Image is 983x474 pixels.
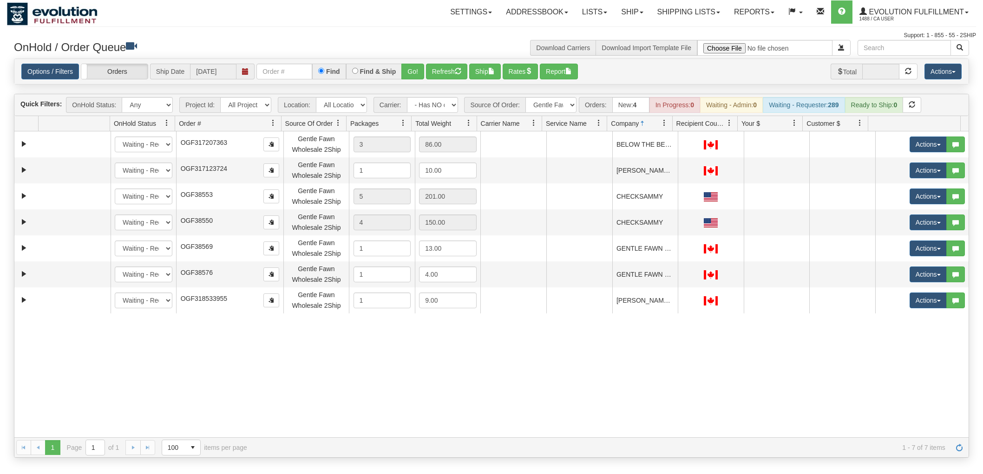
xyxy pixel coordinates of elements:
[263,137,279,151] button: Copy to clipboard
[721,115,737,131] a: Recipient Country filter column settings
[18,190,30,202] a: Expand
[350,119,379,128] span: Packages
[612,157,678,183] td: [PERSON_NAME] - GF STAFF
[181,139,227,146] span: OGF317207363
[859,14,929,24] span: 1488 / CA User
[181,165,227,172] span: OGF317123724
[395,115,411,131] a: Packages filter column settings
[741,119,760,128] span: Your $
[727,0,781,24] a: Reports
[845,97,904,113] div: Ready to Ship:
[330,115,346,131] a: Source Of Order filter column settings
[536,44,590,52] a: Download Carriers
[354,188,411,204] div: 5
[806,119,840,128] span: Customer $
[81,64,148,79] label: Orders
[612,97,649,113] div: New:
[181,191,213,198] span: OGF38553
[910,292,947,308] button: Actions
[263,189,279,203] button: Copy to clipboard
[260,444,945,451] span: 1 - 7 of 7 items
[612,235,678,261] td: GENTLE FAWN HQ
[893,101,897,109] strong: 0
[326,68,340,75] label: Find
[612,287,678,313] td: [PERSON_NAME] - GF STAFF
[179,97,220,113] span: Project Id:
[612,209,678,235] td: CHECKSAMMY
[354,136,411,152] div: 3
[612,131,678,157] td: BELOW THE BELT VANCOUVER LTD.
[656,115,672,131] a: Company filter column settings
[704,140,718,149] img: CA
[18,138,30,150] a: Expand
[910,214,947,230] button: Actions
[285,119,333,128] span: Source Of Order
[21,64,79,79] a: Options / Filters
[910,162,947,178] button: Actions
[263,241,279,255] button: Copy to clipboard
[704,244,718,253] img: CA
[263,293,279,307] button: Copy to clipboard
[18,164,30,176] a: Expand
[179,119,201,128] span: Order #
[910,188,947,204] button: Actions
[612,183,678,209] td: CHECKSAMMY
[499,0,575,24] a: Addressbook
[676,119,726,128] span: Recipient Country
[86,440,105,455] input: Page 1
[649,97,700,113] div: In Progress:
[611,119,639,128] span: Company
[419,188,477,204] div: 201.00
[612,261,678,287] td: GENTLE FAWN HQ
[18,268,30,280] a: Expand
[704,296,718,305] img: CA
[540,64,578,79] button: Report
[481,119,520,128] span: Carrier Name
[278,97,316,113] span: Location:
[181,243,213,250] span: OGF38569
[181,217,213,224] span: OGF38550
[419,136,477,152] div: 86.00
[181,269,213,276] span: OGF38576
[288,290,345,311] div: Gentle Fawn Wholesale 2Ship
[503,64,538,79] button: Rates
[256,64,312,79] input: Order #
[185,440,200,455] span: select
[288,134,345,155] div: Gentle Fawn Wholesale 2Ship
[704,270,718,279] img: CA
[704,218,718,227] img: US
[575,0,614,24] a: Lists
[469,64,501,79] button: Ship
[288,264,345,285] div: Gentle Fawn Wholesale 2Ship
[181,295,227,302] span: OGF318533955
[910,136,947,152] button: Actions
[867,8,964,16] span: Evolution Fulfillment
[150,64,190,79] span: Ship Date
[7,32,976,39] div: Support: 1 - 855 - 55 - 2SHIP
[690,101,694,109] strong: 0
[786,115,802,131] a: Your $ filter column settings
[419,214,477,230] div: 150.00
[354,214,411,230] div: 4
[263,215,279,229] button: Copy to clipboard
[546,119,587,128] span: Service Name
[265,115,281,131] a: Order # filter column settings
[950,40,969,56] button: Search
[288,186,345,207] div: Gentle Fawn Wholesale 2Ship
[962,189,982,284] iframe: chat widget
[464,97,525,113] span: Source Of Order:
[288,238,345,259] div: Gentle Fawn Wholesale 2Ship
[168,443,180,452] span: 100
[426,64,467,79] button: Refresh
[263,163,279,177] button: Copy to clipboard
[18,294,30,306] a: Expand
[910,266,947,282] button: Actions
[704,192,718,201] img: US
[263,267,279,281] button: Copy to clipboard
[14,40,485,53] h3: OnHold / Order Queue
[288,212,345,233] div: Gentle Fawn Wholesale 2Ship
[700,97,763,113] div: Waiting - Admin:
[924,64,962,79] button: Actions
[614,0,650,24] a: Ship
[162,440,201,455] span: Page sizes drop down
